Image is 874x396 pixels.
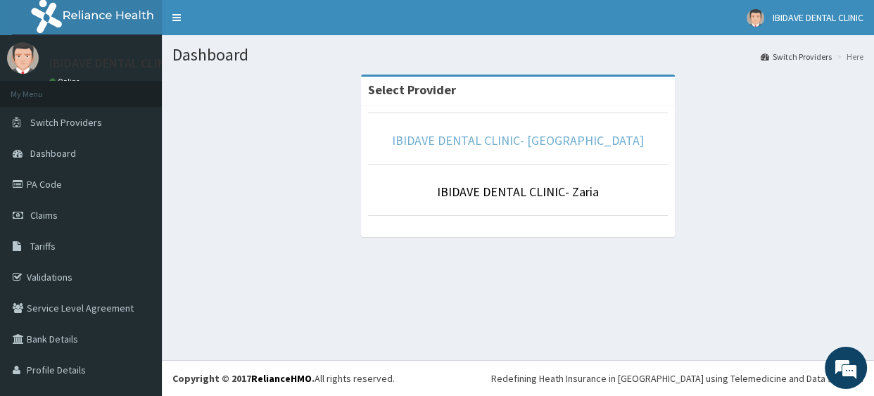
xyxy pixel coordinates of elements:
a: Switch Providers [761,51,832,63]
span: Switch Providers [30,116,102,129]
a: Online [49,77,83,87]
span: Claims [30,209,58,222]
strong: Select Provider [368,82,456,98]
img: User Image [7,42,39,74]
footer: All rights reserved. [162,360,874,396]
img: User Image [747,9,764,27]
a: IBIDAVE DENTAL CLINIC- Zaria [437,184,599,200]
h1: Dashboard [172,46,863,64]
a: RelianceHMO [251,372,312,385]
span: IBIDAVE DENTAL CLINIC [773,11,863,24]
a: IBIDAVE DENTAL CLINIC- [GEOGRAPHIC_DATA] [392,132,644,148]
div: Redefining Heath Insurance in [GEOGRAPHIC_DATA] using Telemedicine and Data Science! [491,371,863,385]
span: Tariffs [30,240,56,253]
strong: Copyright © 2017 . [172,372,315,385]
span: Dashboard [30,147,76,160]
p: IBIDAVE DENTAL CLINIC [49,57,177,70]
li: Here [833,51,863,63]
